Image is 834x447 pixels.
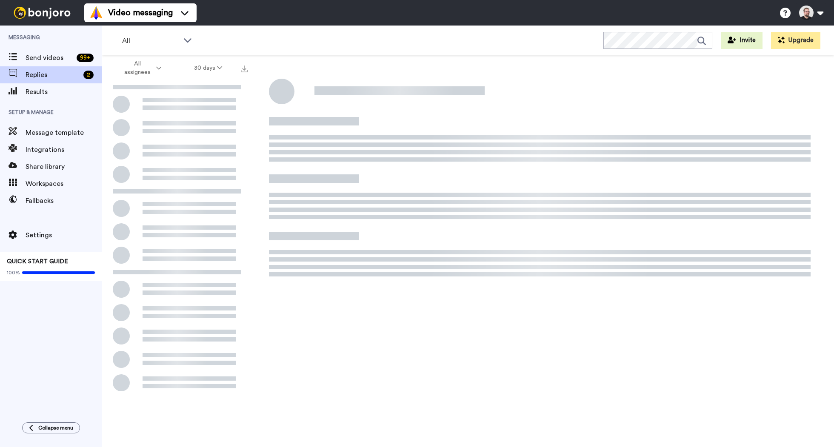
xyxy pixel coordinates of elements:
[83,71,94,79] div: 2
[122,36,179,46] span: All
[10,7,74,19] img: bj-logo-header-white.svg
[26,145,102,155] span: Integrations
[26,179,102,189] span: Workspaces
[77,54,94,62] div: 99 +
[26,70,80,80] span: Replies
[7,269,20,276] span: 100%
[108,7,173,19] span: Video messaging
[238,62,250,74] button: Export all results that match these filters now.
[178,60,239,76] button: 30 days
[26,196,102,206] span: Fallbacks
[89,6,103,20] img: vm-color.svg
[22,422,80,433] button: Collapse menu
[26,230,102,240] span: Settings
[26,162,102,172] span: Share library
[721,32,763,49] button: Invite
[26,87,102,97] span: Results
[104,56,178,80] button: All assignees
[26,128,102,138] span: Message template
[7,259,68,265] span: QUICK START GUIDE
[26,53,73,63] span: Send videos
[120,60,154,77] span: All assignees
[241,65,248,72] img: export.svg
[771,32,820,49] button: Upgrade
[38,424,73,431] span: Collapse menu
